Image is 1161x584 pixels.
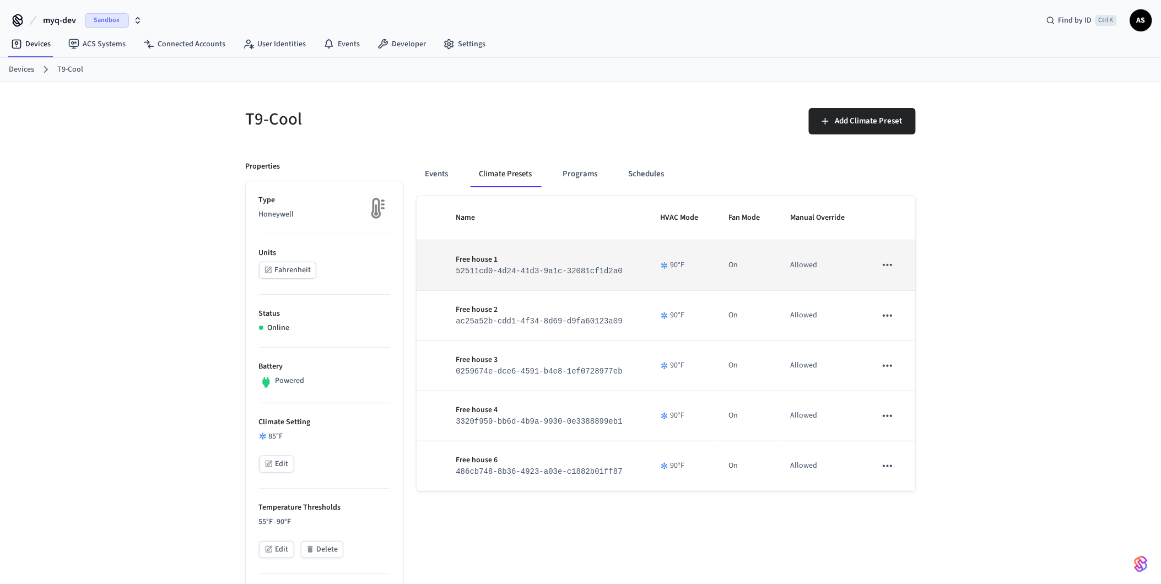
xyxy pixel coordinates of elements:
button: Climate Presets [471,161,541,187]
div: 90 °F [661,410,703,421]
a: User Identities [234,34,315,54]
button: Edit [259,541,294,558]
td: Allowed [777,341,863,391]
td: On [716,391,777,441]
span: AS [1131,10,1151,30]
td: On [716,240,777,290]
p: Online [268,322,290,334]
p: Units [259,247,390,259]
code: 3320f959-bb6d-4b9a-9930-0e3388899eb1 [456,417,623,426]
p: Free house 6 [456,455,634,466]
span: Ctrl K [1095,15,1117,26]
a: Devices [2,34,60,54]
span: Sandbox [85,13,129,28]
p: Battery [259,361,390,372]
a: T9-Cool [57,64,83,75]
p: Honeywell [259,209,390,220]
button: Delete [301,541,343,558]
span: Find by ID [1059,15,1092,26]
p: Properties [246,161,280,172]
p: Status [259,308,390,320]
span: myq-dev [43,14,76,27]
img: thermostat_fallback [363,194,390,222]
a: Devices [9,64,34,75]
td: Allowed [777,291,863,341]
p: Powered [276,375,305,387]
button: Programs [554,161,607,187]
a: ACS Systems [60,34,134,54]
td: Allowed [777,391,863,441]
p: Free house 3 [456,354,634,366]
span: Add Climate Preset [835,114,903,128]
button: Fahrenheit [259,262,316,279]
div: Find by IDCtrl K [1038,10,1126,30]
a: Connected Accounts [134,34,234,54]
button: Events [417,161,457,187]
th: Manual Override [777,196,863,240]
div: 90 °F [661,360,703,371]
td: On [716,441,777,491]
code: 486cb748-8b36-4923-a03e-c1882b01ff87 [456,467,623,476]
div: 90 °F [661,259,703,271]
a: Developer [369,34,435,54]
code: 0259674e-dce6-4591-b4e8-1ef0728977eb [456,367,623,376]
th: HVAC Mode [647,196,716,240]
img: SeamLogoGradient.69752ec5.svg [1135,555,1148,573]
td: On [716,291,777,341]
div: 90 °F [661,310,703,321]
code: ac25a52b-cdd1-4f34-8d69-d9fa60123a09 [456,317,623,326]
p: Temperature Thresholds [259,502,390,513]
th: Name [443,196,647,240]
td: Allowed [777,240,863,290]
p: Free house 2 [456,304,634,316]
a: Settings [435,34,494,54]
p: Type [259,194,390,206]
p: 55 °F - 90 °F [259,516,390,528]
table: sticky table [417,196,916,491]
div: 85 °F [259,431,390,442]
td: Allowed [777,441,863,491]
code: 52511cd0-4d24-41d3-9a1c-32081cf1d2a0 [456,267,623,275]
th: Fan Mode [716,196,777,240]
p: Free house 1 [456,254,634,266]
a: Events [315,34,369,54]
button: AS [1130,9,1152,31]
h5: T9-Cool [246,108,574,131]
p: Free house 4 [456,404,634,416]
div: 90 °F [661,460,703,472]
td: On [716,341,777,391]
button: Edit [259,456,294,473]
p: Climate Setting [259,417,390,428]
button: Add Climate Preset [809,108,916,134]
button: Schedules [620,161,673,187]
